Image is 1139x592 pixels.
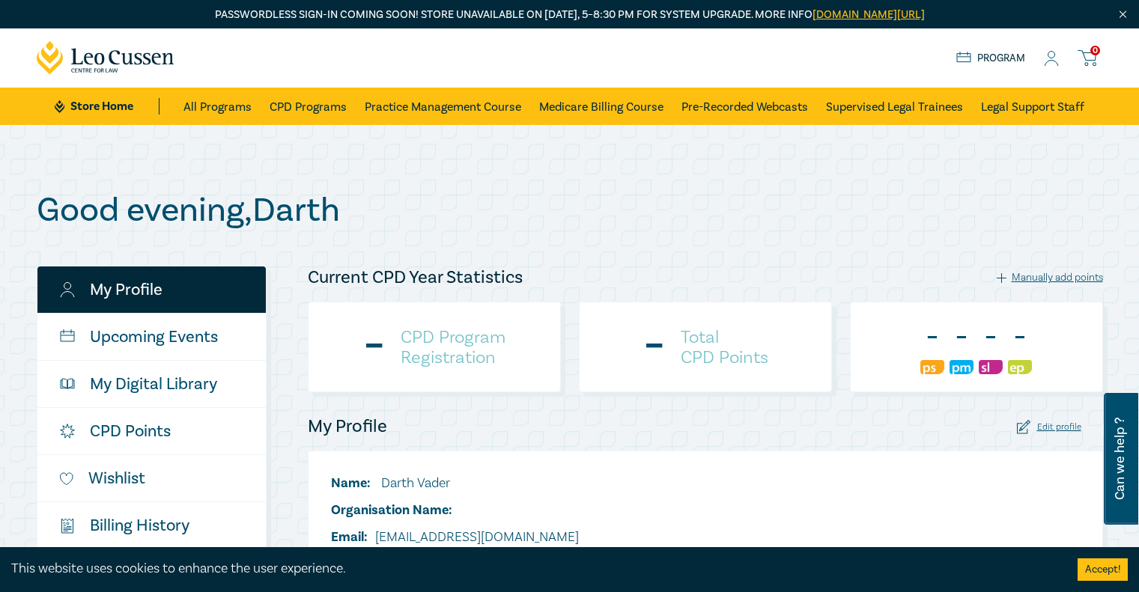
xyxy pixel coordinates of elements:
div: This website uses cookies to enhance the user experience. [11,559,1055,579]
img: Close [1117,8,1129,21]
a: My Profile [37,266,266,313]
img: Substantive Law [979,360,1003,374]
img: Practice Management & Business Skills [950,360,974,374]
a: CPD Programs [270,88,347,125]
a: $Billing History [37,502,266,549]
h1: Good evening , Darth [37,191,1103,230]
span: Organisation Name: [331,501,452,519]
a: [DOMAIN_NAME][URL] [813,7,925,22]
div: - [920,318,944,357]
h4: CPD Program Registration [401,327,505,367]
div: - [362,328,386,367]
li: Darth Vader [331,474,579,493]
a: Legal Support Staff [981,88,1084,125]
a: Medicare Billing Course [539,88,663,125]
tspan: $ [63,521,66,528]
span: Can we help ? [1113,402,1127,516]
div: Manually add points [997,271,1103,284]
div: Edit profile [1017,420,1081,434]
div: - [643,328,666,367]
div: - [1008,318,1032,357]
p: Passwordless sign-in coming soon! Store unavailable on [DATE], 5–8:30 PM for system upgrade. More... [37,7,1103,23]
a: Practice Management Course [365,88,521,125]
a: Store Home [55,98,159,115]
a: Program [956,50,1026,67]
div: - [979,318,1003,357]
a: Supervised Legal Trainees [826,88,963,125]
a: Upcoming Events [37,314,266,360]
div: - [950,318,974,357]
a: CPD Points [37,408,266,454]
h4: My Profile [308,415,387,439]
span: 0 [1090,46,1100,55]
h4: Current CPD Year Statistics [308,266,523,290]
a: Pre-Recorded Webcasts [681,88,808,125]
img: Ethics & Professional Responsibility [1008,360,1032,374]
img: Professional Skills [920,360,944,374]
a: My Digital Library [37,361,266,407]
span: Name: [331,474,371,492]
li: [EMAIL_ADDRESS][DOMAIN_NAME] [331,528,579,547]
button: Accept cookies [1078,558,1128,581]
a: All Programs [183,88,252,125]
h4: Total CPD Points [681,327,768,367]
a: Wishlist [37,455,266,501]
span: Email: [331,528,368,546]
